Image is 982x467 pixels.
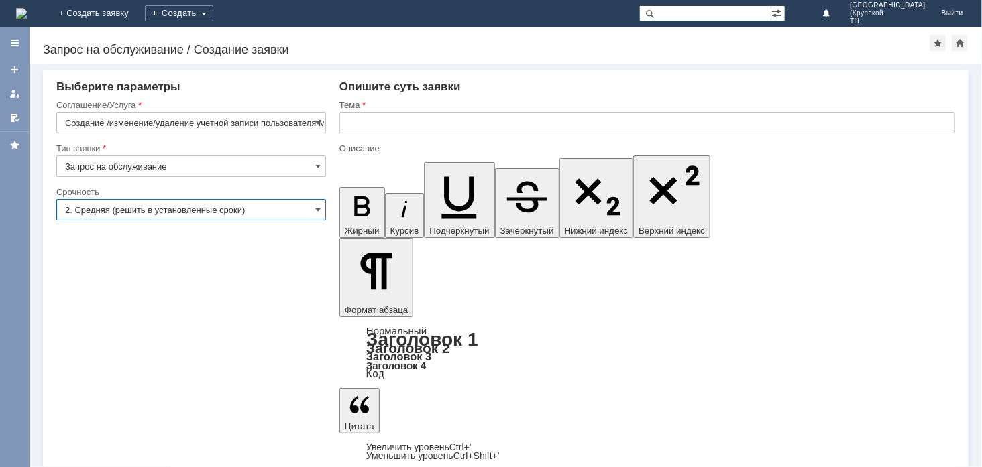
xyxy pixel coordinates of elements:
span: Зачеркнутый [500,226,554,236]
button: Верхний индекс [633,155,710,238]
div: Создать [145,5,213,21]
img: logo [16,8,27,19]
div: Тип заявки [56,144,323,153]
a: Создать заявку [4,59,25,80]
a: Нормальный [366,325,427,336]
div: Тема [339,101,952,109]
div: Добавить в избранное [930,35,946,51]
span: (Крупской [850,9,926,17]
span: Подчеркнутый [429,226,489,236]
span: Выберите параметры [56,80,180,93]
span: [GEOGRAPHIC_DATA] [850,1,926,9]
span: Ctrl+' [449,442,472,452]
div: Запрос на обслуживание / Создание заявки [43,43,930,56]
span: Нижний индекс [565,226,629,236]
div: Формат абзаца [339,326,955,379]
span: Курсив [390,226,419,236]
button: Формат абзаца [339,238,413,317]
a: Decrease [366,450,500,461]
span: Цитата [345,421,374,431]
button: Подчеркнутый [424,162,494,238]
button: Курсив [385,193,425,238]
div: Описание [339,144,952,153]
a: Increase [366,442,472,452]
a: Заголовок 2 [366,340,450,356]
div: Срочность [56,188,323,196]
a: Мои согласования [4,107,25,129]
span: Верхний индекс [639,226,705,236]
a: Заголовок 3 [366,350,431,362]
span: Жирный [345,226,380,236]
a: Заголовок 4 [366,360,426,371]
a: Код [366,368,384,380]
div: Соглашение/Услуга [56,101,323,109]
span: Опишите суть заявки [339,80,461,93]
div: Сделать домашней страницей [952,35,968,51]
a: Мои заявки [4,83,25,105]
span: Ctrl+Shift+' [453,450,500,461]
span: Расширенный поиск [771,6,785,19]
button: Нижний индекс [559,158,634,238]
div: Цитата [339,443,955,460]
span: Формат абзаца [345,305,408,315]
span: ТЦ [850,17,926,25]
button: Жирный [339,187,385,238]
button: Зачеркнутый [495,168,559,238]
a: Перейти на домашнюю страницу [16,8,27,19]
a: Заголовок 1 [366,329,478,350]
button: Цитата [339,388,380,433]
